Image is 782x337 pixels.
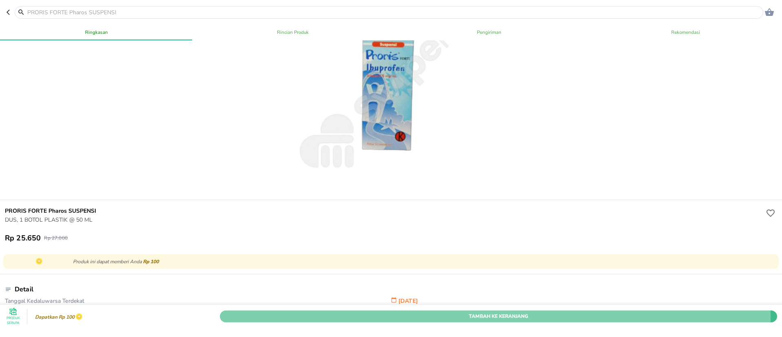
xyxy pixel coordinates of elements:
[391,297,777,308] p: [DATE]
[5,233,41,243] p: Rp 25.650
[200,28,386,36] span: Rincian Produk
[26,8,761,17] input: PRORIS FORTE Pharos SUSPENSI
[5,216,764,224] p: DUS, 1 BOTOL PLASTIK @ 50 ML
[15,285,33,294] p: Detail
[5,297,391,308] p: Tanggal Kedaluwarsa Terdekat
[33,314,75,320] p: Dapatkan Rp 100
[5,207,764,216] h6: PRORIS FORTE Pharos SUSPENSI
[592,28,779,36] span: Rekomendasi
[396,28,582,36] span: Pengiriman
[3,28,190,36] span: Ringkasan
[5,316,21,326] p: Produk Serupa
[220,311,777,322] button: Tambah Ke Keranjang
[5,308,21,325] button: Produk Serupa
[73,258,773,265] p: Produk ini dapat memberi Anda
[44,235,67,241] p: Rp 27.000
[226,312,771,321] span: Tambah Ke Keranjang
[143,258,159,265] span: Rp 100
